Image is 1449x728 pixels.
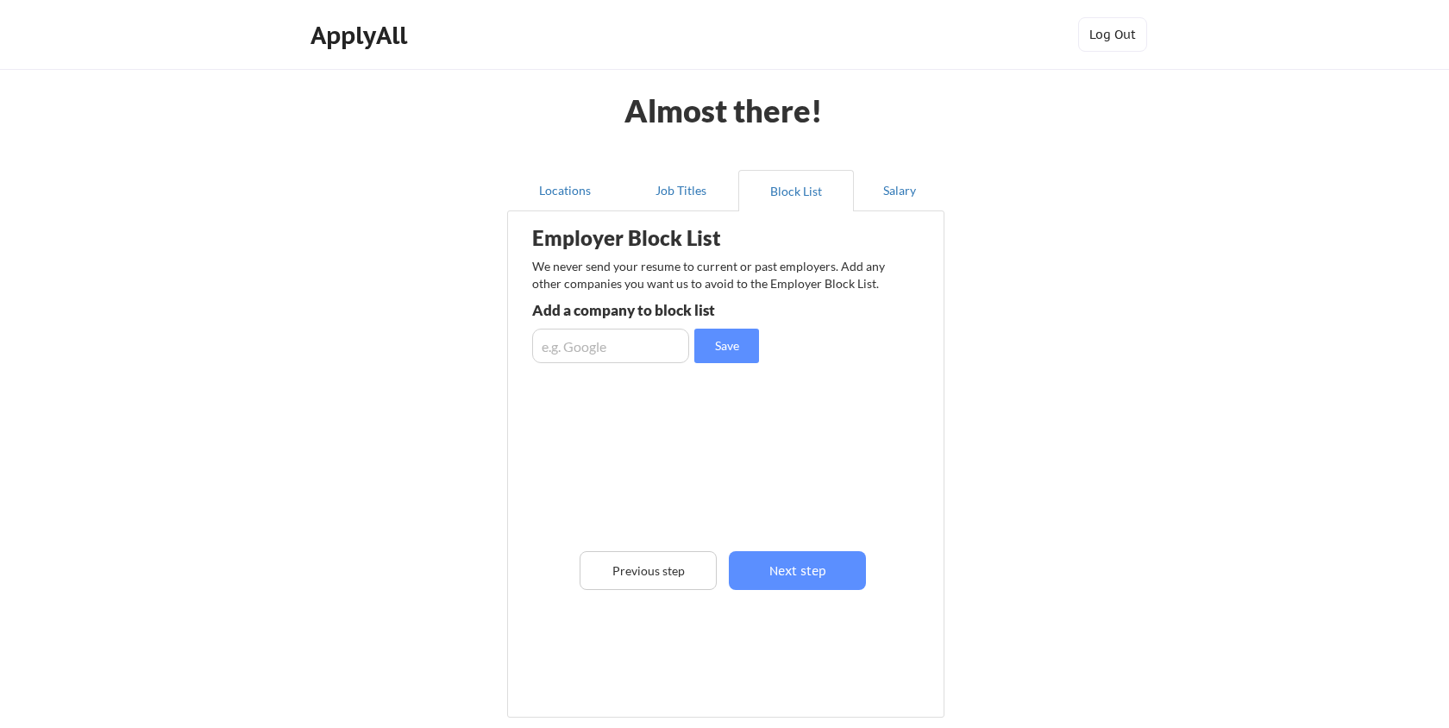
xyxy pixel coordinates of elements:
[532,258,895,292] div: We never send your resume to current or past employers. Add any other companies you want us to av...
[507,170,623,211] button: Locations
[1078,17,1147,52] button: Log Out
[854,170,944,211] button: Salary
[532,228,803,248] div: Employer Block List
[623,170,738,211] button: Job Titles
[532,303,785,317] div: Add a company to block list
[729,551,866,590] button: Next step
[580,551,717,590] button: Previous step
[532,329,689,363] input: e.g. Google
[310,21,412,50] div: ApplyAll
[738,170,854,211] button: Block List
[604,95,844,126] div: Almost there!
[694,329,759,363] button: Save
